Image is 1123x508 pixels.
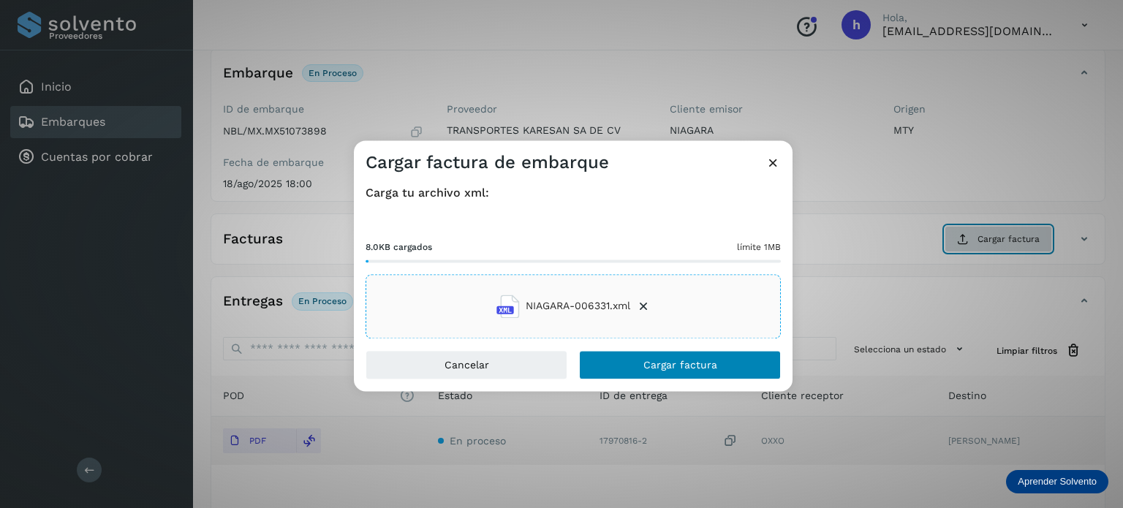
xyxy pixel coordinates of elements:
span: 8.0KB cargados [366,240,432,254]
div: Aprender Solvento [1006,470,1108,493]
span: Cargar factura [643,360,717,370]
span: límite 1MB [737,240,781,254]
span: NIAGARA-006331.xml [526,299,630,314]
button: Cancelar [366,350,567,379]
h4: Carga tu archivo xml: [366,186,781,200]
span: Cancelar [445,360,489,370]
p: Aprender Solvento [1018,476,1097,488]
h3: Cargar factura de embarque [366,152,609,173]
button: Cargar factura [579,350,781,379]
